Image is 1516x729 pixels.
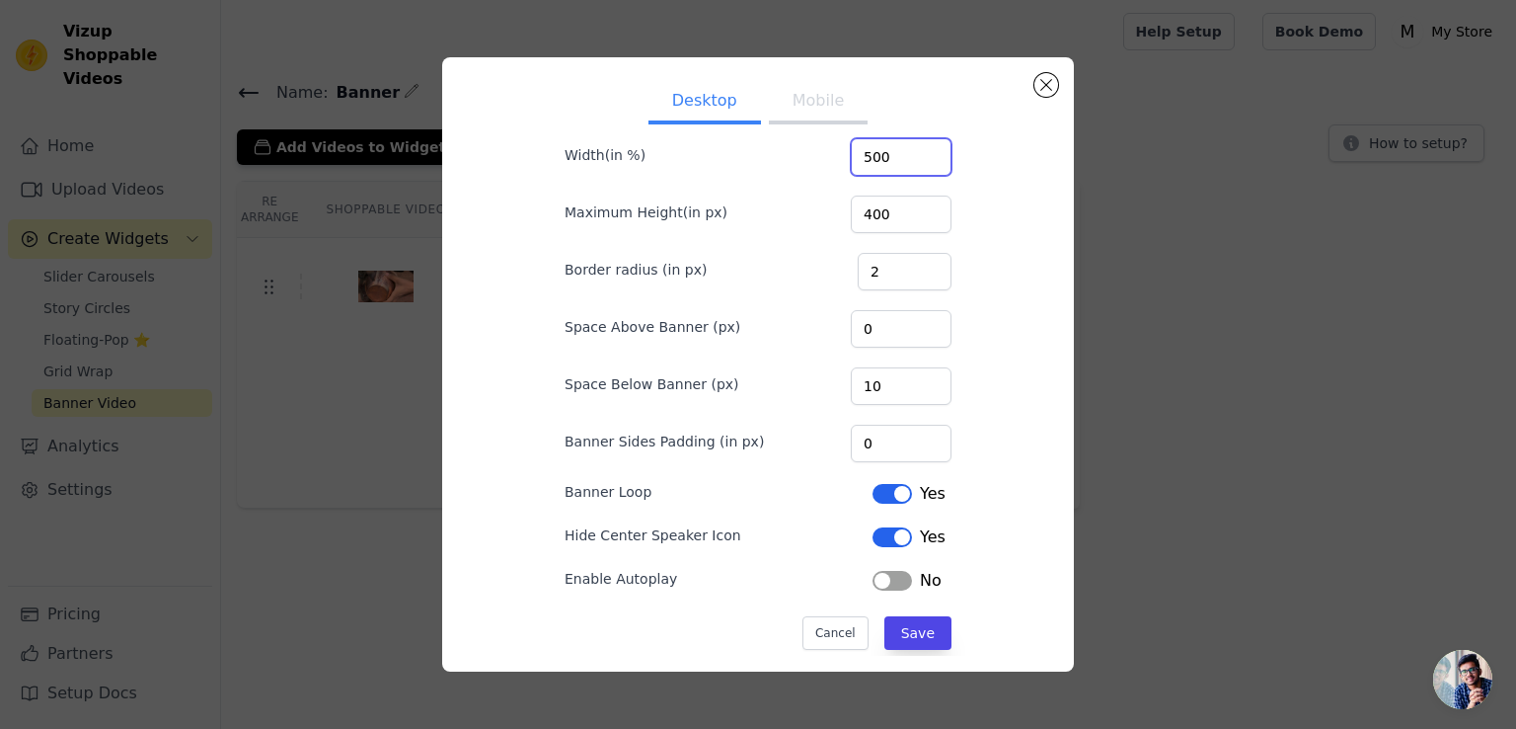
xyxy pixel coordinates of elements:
button: Save [884,616,951,650]
label: Maximum Height(in px) [565,202,727,222]
button: Cancel [802,616,869,650]
label: Border radius (in px) [565,260,707,280]
label: Space Above Banner (px) [565,317,740,337]
label: Hide Center Speaker Icon [565,526,741,545]
span: Yes [920,482,946,506]
label: Banner Loop [565,482,651,502]
button: Mobile [769,81,868,124]
span: No [920,569,942,593]
button: Close modal [1034,73,1058,97]
div: Open chat [1433,650,1492,709]
span: Yes [920,526,946,549]
button: Desktop [648,81,761,124]
label: Enable Autoplay [565,569,677,589]
label: Width(in %) [565,145,645,165]
label: Banner Sides Padding (in px) [565,432,764,451]
label: Space Below Banner (px) [565,374,739,394]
